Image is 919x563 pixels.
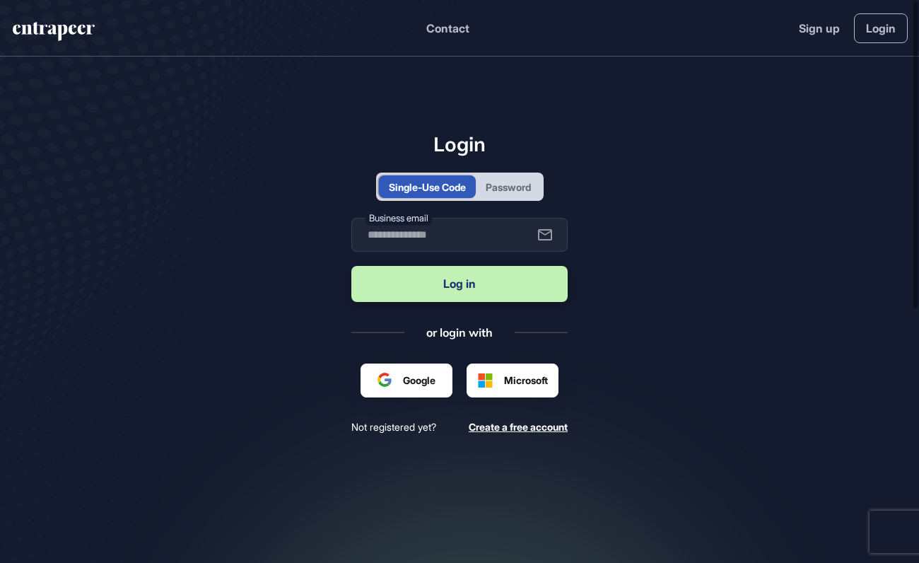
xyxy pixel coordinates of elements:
label: Business email [365,211,432,226]
span: Create a free account [469,421,568,433]
span: Microsoft [504,373,548,388]
div: Single-Use Code [389,180,466,195]
a: entrapeer-logo [11,22,96,46]
span: Not registered yet? [351,420,436,434]
a: Login [854,13,908,43]
a: Create a free account [469,420,568,434]
button: Contact [426,19,469,37]
a: Sign up [799,20,840,37]
h1: Login [351,132,568,156]
div: Password [486,180,531,195]
div: or login with [426,325,493,340]
button: Log in [351,266,568,302]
